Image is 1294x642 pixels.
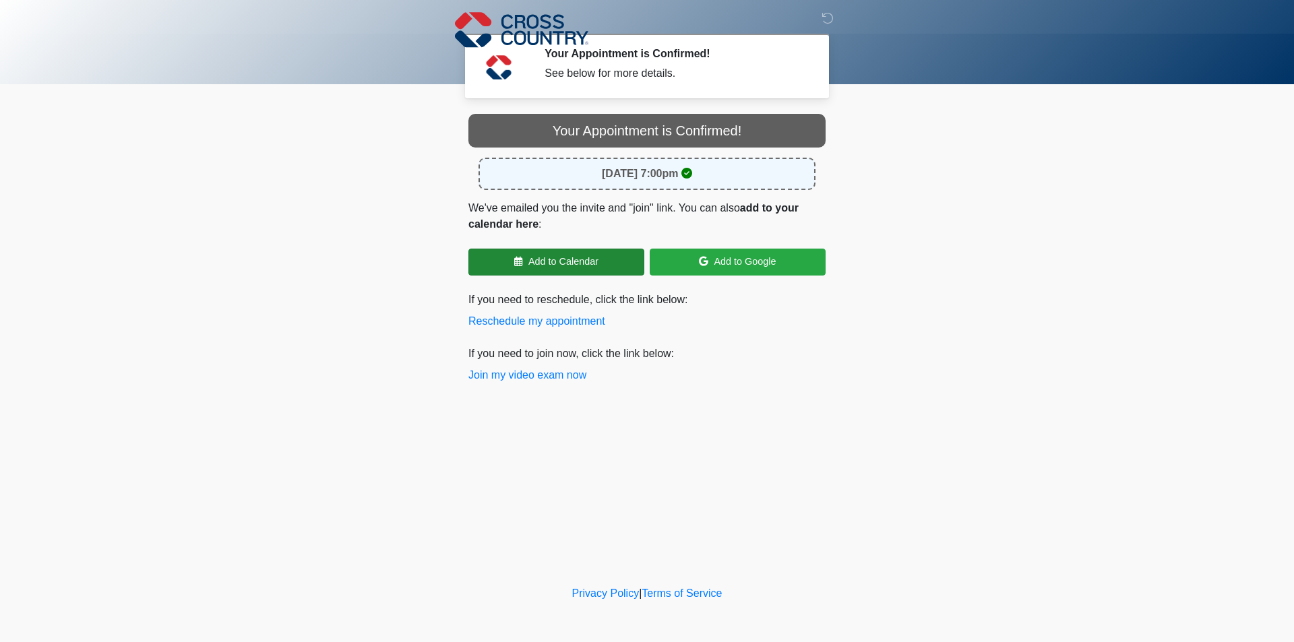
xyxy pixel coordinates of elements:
[468,313,605,329] button: Reschedule my appointment
[650,249,826,276] a: Add to Google
[468,114,826,148] div: Your Appointment is Confirmed!
[602,168,679,179] strong: [DATE] 7:00pm
[468,346,826,383] p: If you need to join now, click the link below:
[468,200,826,232] p: We've emailed you the invite and "join" link. You can also :
[455,10,588,49] img: Cross Country Logo
[468,292,826,329] p: If you need to reschedule, click the link below:
[468,249,644,276] a: Add to Calendar
[479,47,519,88] img: Agent Avatar
[572,587,640,599] a: Privacy Policy
[545,65,805,82] div: See below for more details.
[468,367,586,383] button: Join my video exam now
[642,587,722,599] a: Terms of Service
[639,587,642,599] a: |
